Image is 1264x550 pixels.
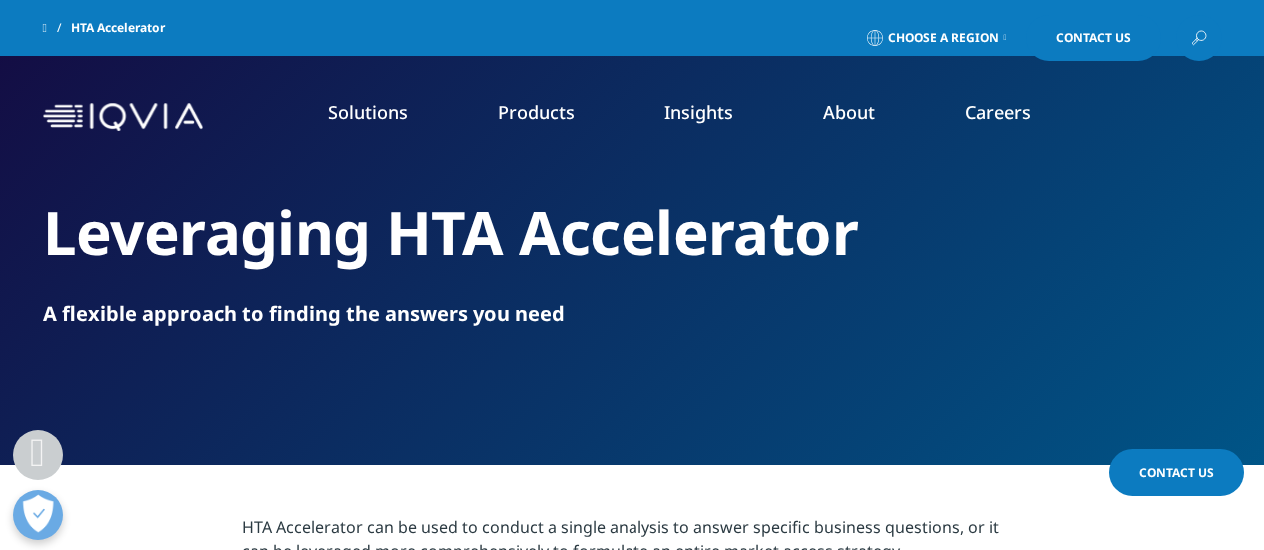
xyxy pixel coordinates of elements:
p: A flexible approach to finding the answers you need [43,300,1222,328]
a: About [823,100,875,124]
a: Solutions [328,100,408,124]
span: Contact Us [1139,464,1214,481]
a: Insights [664,100,733,124]
span: Contact Us [1056,32,1131,44]
img: IQVIA Healthcare Information Technology and Pharma Clinical Research Company [43,103,203,132]
a: Contact Us [1026,15,1161,61]
a: Products [498,100,575,124]
span: Choose a Region [888,30,999,46]
a: Contact Us [1109,449,1244,496]
h2: Leveraging HTA Accelerator [43,195,1222,270]
a: Careers [965,100,1031,124]
nav: Primary [211,70,1222,164]
button: Open Preferences [13,490,63,540]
